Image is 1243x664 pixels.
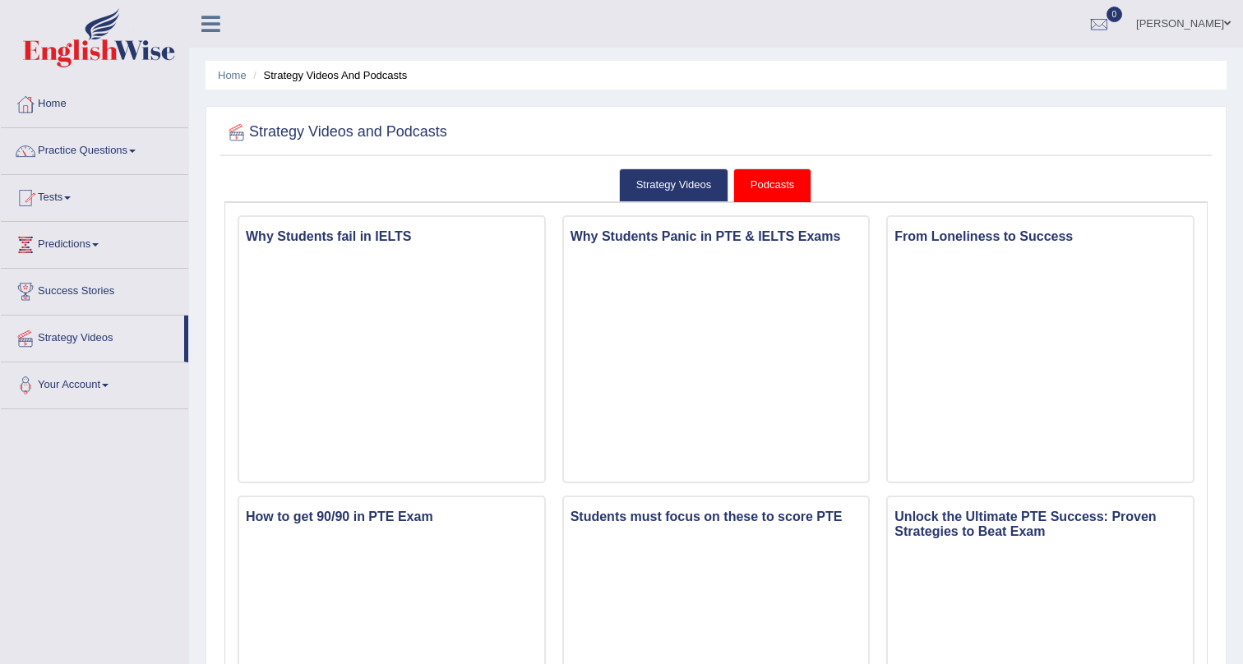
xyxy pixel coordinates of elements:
a: Predictions [1,222,188,263]
a: Success Stories [1,269,188,310]
h3: Why Students fail in IELTS [239,225,544,248]
a: Practice Questions [1,128,188,169]
a: Strategy Videos [1,316,184,357]
h3: From Loneliness to Success [888,225,1193,248]
a: Podcasts [733,168,811,202]
a: Your Account [1,362,188,403]
a: Home [218,69,247,81]
a: Tests [1,175,188,216]
h3: Why Students Panic in PTE & IELTS Exams [564,225,869,248]
a: Strategy Videos [619,168,729,202]
li: Strategy Videos and Podcasts [249,67,407,83]
h3: How to get 90/90 in PTE Exam [239,505,544,528]
span: 0 [1107,7,1123,22]
a: Home [1,81,188,122]
h2: Strategy Videos and Podcasts [224,120,447,145]
h3: Unlock the Ultimate PTE Success: Proven Strategies to Beat Exam [888,505,1193,542]
h3: Students must focus on these to score PTE [564,505,869,528]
